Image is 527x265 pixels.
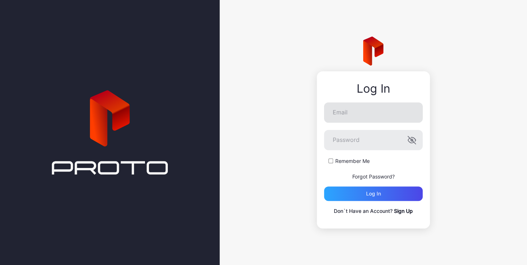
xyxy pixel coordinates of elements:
label: Remember Me [335,157,370,165]
button: Password [407,136,416,144]
button: Log in [324,186,423,201]
input: Password [324,130,423,150]
p: Don`t Have an Account? [324,207,423,215]
div: Log In [324,82,423,95]
a: Forgot Password? [352,173,394,180]
input: Email [324,102,423,123]
a: Sign Up [394,208,413,214]
div: Log in [366,191,381,197]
